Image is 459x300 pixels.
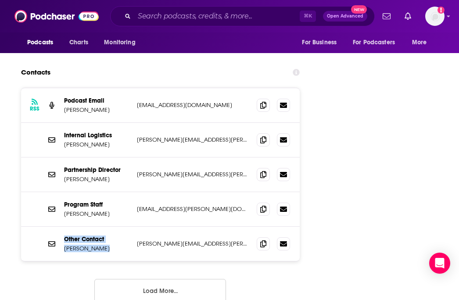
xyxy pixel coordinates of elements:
[64,34,93,51] a: Charts
[64,166,130,174] p: Partnership Director
[30,105,39,112] h3: RSS
[137,205,250,213] p: [EMAIL_ADDRESS][PERSON_NAME][DOMAIN_NAME]
[21,34,65,51] button: open menu
[64,175,130,183] p: [PERSON_NAME]
[64,106,130,114] p: [PERSON_NAME]
[425,7,445,26] button: Show profile menu
[353,36,395,49] span: For Podcasters
[137,240,250,247] p: [PERSON_NAME][EMAIL_ADDRESS][PERSON_NAME][DOMAIN_NAME]
[379,9,394,24] a: Show notifications dropdown
[300,11,316,22] span: ⌘ K
[98,34,147,51] button: open menu
[327,14,363,18] span: Open Advanced
[21,64,50,81] h2: Contacts
[425,7,445,26] span: Logged in as gabriellaippaso
[137,171,250,178] p: [PERSON_NAME][EMAIL_ADDRESS][PERSON_NAME][DOMAIN_NAME]
[104,36,135,49] span: Monitoring
[110,6,375,26] div: Search podcasts, credits, & more...
[64,236,130,243] p: Other Contact
[134,9,300,23] input: Search podcasts, credits, & more...
[323,11,367,21] button: Open AdvancedNew
[401,9,415,24] a: Show notifications dropdown
[437,7,445,14] svg: Add a profile image
[64,97,130,104] p: Podcast Email
[429,253,450,274] div: Open Intercom Messenger
[302,36,337,49] span: For Business
[27,36,53,49] span: Podcasts
[69,36,88,49] span: Charts
[64,210,130,218] p: [PERSON_NAME]
[14,8,99,25] img: Podchaser - Follow, Share and Rate Podcasts
[347,34,408,51] button: open menu
[137,101,250,109] p: [EMAIL_ADDRESS][DOMAIN_NAME]
[64,201,130,208] p: Program Staff
[64,132,130,139] p: Internal Logistics
[296,34,348,51] button: open menu
[64,141,130,148] p: [PERSON_NAME]
[412,36,427,49] span: More
[137,136,250,143] p: [PERSON_NAME][EMAIL_ADDRESS][PERSON_NAME][DOMAIN_NAME]
[351,5,367,14] span: New
[425,7,445,26] img: User Profile
[64,245,130,252] p: [PERSON_NAME]
[406,34,438,51] button: open menu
